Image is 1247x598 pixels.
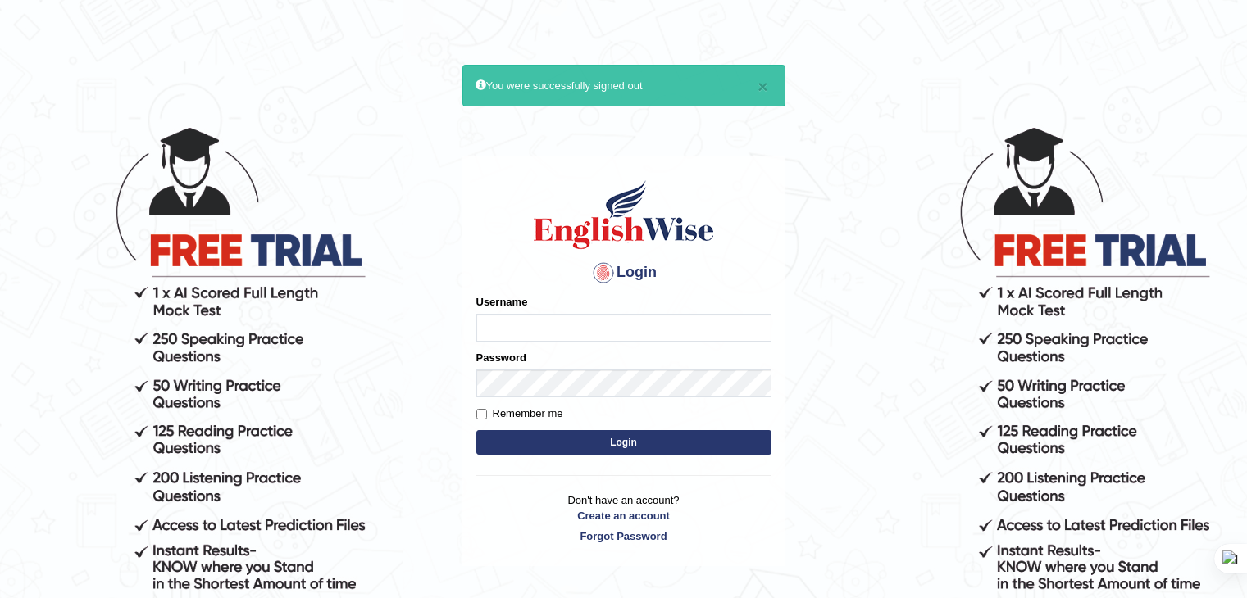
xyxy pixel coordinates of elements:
label: Password [476,350,526,365]
button: Login [476,430,771,455]
a: Create an account [476,508,771,523]
p: Don't have an account? [476,492,771,543]
img: Logo of English Wise sign in for intelligent practice with AI [530,178,717,251]
label: Username [476,294,528,310]
button: × [758,78,767,95]
h4: Login [476,260,771,286]
input: Remember me [476,409,487,419]
label: Remember me [476,405,563,422]
div: You were successfully signed out [462,65,785,106]
a: Forgot Password [476,528,771,544]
